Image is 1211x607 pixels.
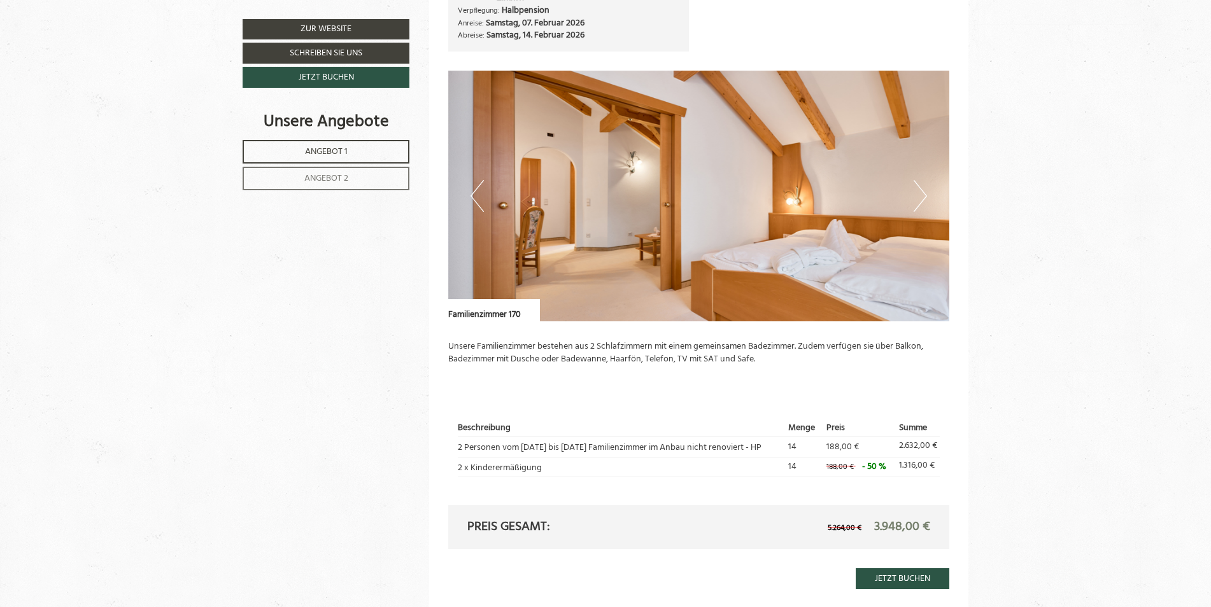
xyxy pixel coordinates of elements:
div: Dienstag [224,10,278,29]
small: Verpflegung: [458,4,500,17]
td: 14 [784,437,821,457]
button: Senden [433,337,502,358]
th: Summe [895,419,940,436]
div: Unsere Angebote [243,110,409,134]
span: 3.948,00 € [874,517,930,537]
a: Jetzt buchen [856,568,949,589]
td: 2 x Kinderermäßigung [458,457,784,477]
div: Guten Tag, wie können wir Ihnen helfen? [10,34,181,68]
th: Menge [784,419,821,436]
div: Preis gesamt: [458,518,699,536]
span: Angebot 1 [305,144,348,159]
td: 2 Personen vom [DATE] bis [DATE] Familienzimmer im Anbau nicht renoviert - HP [458,437,784,457]
small: 16:50 [19,58,174,66]
b: Halbpension [502,3,549,18]
b: Samstag, 07. Februar 2026 [486,16,584,31]
div: Familienzimmer 170 [448,299,540,321]
th: Beschreibung [458,419,784,436]
th: Preis [822,419,895,436]
p: Unsere Familienzimmer bestehen aus 2 Schlafzimmern mit einem gemeinsamen Badezimmer. Zudem verfüg... [448,340,950,366]
img: image [448,71,950,321]
span: 188,00 € [826,440,859,454]
button: Previous [471,180,484,212]
span: 5.264,00 € [828,522,861,534]
span: 188,00 € [826,461,854,473]
button: Next [914,180,927,212]
small: Abreise: [458,29,485,41]
td: 14 [784,457,821,477]
small: Anreise: [458,17,484,29]
td: 2.632,00 € [895,437,940,457]
div: Berghotel Ratschings [19,36,174,45]
a: Schreiben Sie uns [243,43,409,64]
span: - 50 % [862,459,886,474]
b: Samstag, 14. Februar 2026 [486,28,584,43]
span: Angebot 2 [304,171,348,186]
a: Jetzt buchen [243,67,409,88]
td: 1.316,00 € [895,457,940,477]
a: Zur Website [243,19,409,39]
